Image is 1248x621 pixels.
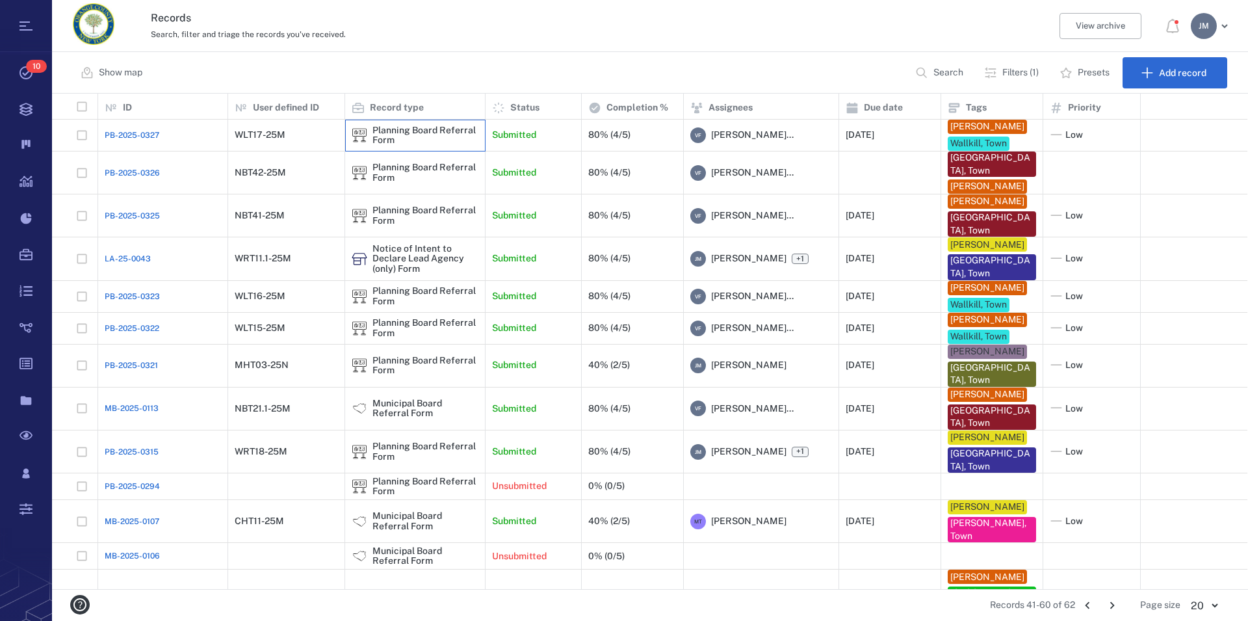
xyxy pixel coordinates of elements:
[492,322,536,335] p: Submitted
[492,290,536,303] p: Submitted
[1123,57,1227,88] button: Add record
[235,323,285,333] div: WLT15-25M
[846,211,874,220] div: [DATE]
[794,446,807,457] span: +1
[588,551,625,561] div: 0% (0/5)
[1052,57,1120,88] button: Presets
[966,101,987,114] p: Tags
[492,252,536,265] p: Submitted
[864,101,903,114] p: Due date
[372,286,478,306] div: Planning Board Referral Form
[950,211,1033,237] div: [GEOGRAPHIC_DATA], Town
[352,514,367,529] img: icon Municipal Board Referral Form
[933,66,963,79] p: Search
[352,208,367,224] div: Planning Board Referral Form
[492,209,536,222] p: Submitted
[151,30,346,39] span: Search, filter and triage the records you've received.
[1065,290,1083,303] span: Low
[235,404,291,414] div: NBT21.1-25M
[950,298,1007,311] div: Wallkill, Town
[950,345,1024,358] div: [PERSON_NAME]
[352,401,367,416] img: icon Municipal Board Referral Form
[352,165,367,181] img: icon Planning Board Referral Form
[372,163,478,183] div: Planning Board Referral Form
[492,480,547,493] p: Unsubmitted
[372,546,478,566] div: Municipal Board Referral Form
[711,359,786,372] span: [PERSON_NAME]
[711,209,794,222] span: [PERSON_NAME]...
[65,590,95,620] button: help
[372,318,478,338] div: Planning Board Referral Form
[1068,101,1101,114] p: Priority
[846,130,874,140] div: [DATE]
[370,101,424,114] p: Record type
[846,404,874,414] div: [DATE]
[711,129,794,142] span: [PERSON_NAME]...
[235,360,289,370] div: MHT03-25N
[690,321,706,336] div: V F
[123,101,132,114] p: ID
[105,550,160,562] a: MB-2025-0106
[950,120,1024,133] div: [PERSON_NAME]
[105,291,160,302] a: PB-2025-0323
[352,401,367,416] div: Municipal Board Referral Form
[29,9,56,21] span: Help
[151,10,859,26] h3: Records
[99,66,142,79] p: Show map
[492,359,536,372] p: Submitted
[792,254,809,264] span: +1
[352,289,367,304] img: icon Planning Board Referral Form
[1065,403,1083,416] span: Low
[352,479,367,494] img: icon Planning Board Referral Form
[352,127,367,143] div: Planning Board Referral Form
[1065,129,1083,142] span: Low
[372,442,478,462] div: Planning Board Referral Form
[950,404,1033,430] div: [GEOGRAPHIC_DATA], Town
[950,152,1033,177] div: [GEOGRAPHIC_DATA], Town
[1065,209,1083,222] span: Low
[105,167,160,179] a: PB-2025-0326
[690,165,706,181] div: V F
[794,254,807,265] span: +1
[690,289,706,304] div: V F
[846,291,874,301] div: [DATE]
[846,323,874,333] div: [DATE]
[1191,13,1232,39] button: JM
[105,446,159,458] a: PB-2025-0315
[352,358,367,373] div: Planning Board Referral Form
[950,195,1024,208] div: [PERSON_NAME]
[492,445,536,458] p: Submitted
[588,211,630,220] div: 80% (4/5)
[73,3,114,45] img: Orange County Planning Department logo
[1065,445,1083,458] span: Low
[588,481,625,491] div: 0% (0/5)
[235,291,285,301] div: WLT16-25M
[352,289,367,304] div: Planning Board Referral Form
[105,323,159,334] a: PB-2025-0322
[235,130,285,140] div: WLT17-25M
[690,127,706,143] div: V F
[1078,66,1110,79] p: Presets
[105,403,159,414] span: MB-2025-0113
[846,254,874,263] div: [DATE]
[711,166,794,179] span: [PERSON_NAME]...
[950,501,1024,514] div: [PERSON_NAME]
[711,403,794,416] span: [PERSON_NAME]...
[352,127,367,143] img: icon Planning Board Referral Form
[711,515,786,528] span: [PERSON_NAME]
[492,129,536,142] p: Submitted
[690,208,706,224] div: V F
[352,548,367,564] div: Municipal Board Referral Form
[690,358,706,373] div: J M
[846,447,874,456] div: [DATE]
[588,360,630,370] div: 40% (2/5)
[105,516,159,527] a: MB-2025-0107
[1191,13,1217,39] div: J M
[352,479,367,494] div: Planning Board Referral Form
[510,101,539,114] p: Status
[105,210,160,222] a: PB-2025-0325
[950,431,1024,444] div: [PERSON_NAME]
